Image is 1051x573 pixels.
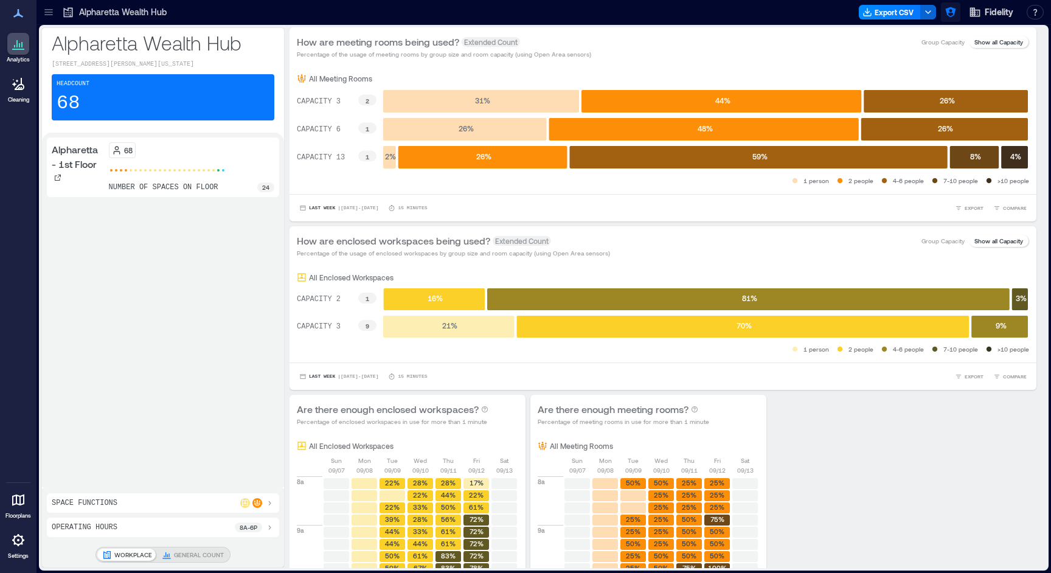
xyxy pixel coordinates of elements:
text: 50% [626,540,640,547]
text: 31 % [475,96,490,105]
text: 75% [710,515,724,523]
button: Last Week |[DATE]-[DATE] [297,202,381,214]
text: 44% [413,540,428,547]
text: CAPACITY 6 [297,125,341,134]
p: WORKPLACE [114,550,152,560]
p: 9a [297,526,304,535]
p: All Enclosed Workspaces [309,273,394,282]
button: Last Week |[DATE]-[DATE] [297,370,381,383]
text: 75% [682,564,696,572]
p: Show all Capacity [974,236,1023,246]
text: 28% [413,515,428,523]
p: Sat [500,456,508,465]
text: CAPACITY 2 [297,295,341,304]
p: Mon [358,456,371,465]
text: CAPACITY 13 [297,153,345,162]
text: 25% [682,479,696,487]
p: Tue [628,456,639,465]
span: EXPORT [965,373,983,380]
p: Fri [473,456,480,465]
p: 8a [538,477,545,487]
text: CAPACITY 3 [297,322,341,331]
p: Percentage of the usage of enclosed workspaces by group size and room capacity (using Open Area s... [297,248,610,258]
text: 83% [441,564,456,572]
p: Sun [331,456,342,465]
text: 9 % [996,321,1007,330]
p: 2 people [848,344,873,354]
p: Group Capacity [921,236,965,246]
text: 72% [470,515,484,523]
p: All Meeting Rooms [550,441,613,451]
text: 72% [470,552,484,560]
text: 50% [385,564,400,572]
text: 50% [654,479,668,487]
p: Alpharetta Wealth Hub [79,6,167,18]
p: 09/10 [653,465,670,475]
span: Extended Count [493,236,551,246]
text: 50% [710,527,724,535]
text: 50% [682,540,696,547]
p: 2 people [848,176,873,186]
text: 25% [682,491,696,499]
text: 26 % [476,152,491,161]
text: 28% [413,479,428,487]
text: 50% [441,503,456,511]
text: 26 % [459,124,474,133]
p: 24 [262,182,269,192]
text: 100% [708,564,727,572]
p: number of spaces on floor [109,182,218,192]
text: 4 % [1010,152,1021,161]
text: 25% [710,479,724,487]
text: 61% [441,540,456,547]
span: Fidelity [985,6,1013,18]
p: 15 minutes [398,204,427,212]
text: 50% [654,564,668,572]
button: COMPARE [991,370,1029,383]
text: 50% [385,552,400,560]
p: Space Functions [52,498,117,508]
text: 22% [413,491,428,499]
text: 25% [654,540,668,547]
p: All Meeting Rooms [309,74,372,83]
p: 68 [124,145,133,155]
text: 25% [654,491,668,499]
text: 81 % [742,294,757,302]
p: 1 person [803,344,829,354]
text: CAPACITY 3 [297,97,341,106]
p: 15 minutes [398,373,427,380]
p: Are there enough enclosed workspaces? [297,402,479,417]
p: Percentage of meeting rooms in use for more than 1 minute [538,417,709,426]
text: 16 % [428,294,443,302]
text: 67% [414,564,428,572]
text: 3 % [1016,294,1027,302]
p: How are meeting rooms being used? [297,35,459,49]
text: 33% [413,503,428,511]
button: EXPORT [952,202,986,214]
p: 4-6 people [893,344,924,354]
text: 48 % [698,124,713,133]
text: 50% [682,527,696,535]
text: 61% [413,552,428,560]
span: COMPARE [1003,204,1027,212]
a: Floorplans [2,485,35,523]
text: 33% [413,527,428,535]
text: 50% [710,540,724,547]
p: Tue [387,456,398,465]
text: 22% [385,503,400,511]
p: >10 people [997,344,1029,354]
p: Settings [8,552,29,560]
button: Fidelity [965,2,1017,22]
text: 59 % [752,152,768,161]
p: 09/10 [412,465,429,475]
p: GENERAL COUNT [174,550,224,560]
text: 39% [385,515,400,523]
text: 28% [441,479,456,487]
p: Wed [414,456,427,465]
p: 1 person [803,176,829,186]
text: 2 % [385,152,396,161]
span: COMPARE [1003,373,1027,380]
p: Percentage of the usage of meeting rooms by group size and room capacity (using Open Area sensors) [297,49,591,59]
p: 09/13 [737,465,754,475]
text: 70 % [737,321,752,330]
text: 22% [469,491,484,499]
